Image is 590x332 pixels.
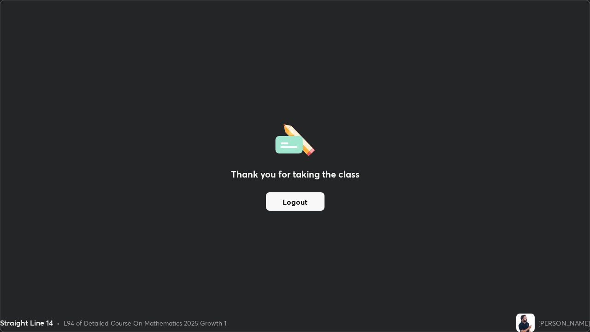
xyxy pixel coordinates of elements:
[231,167,360,181] h2: Thank you for taking the class
[538,318,590,328] div: [PERSON_NAME]
[266,192,324,211] button: Logout
[275,121,315,156] img: offlineFeedback.1438e8b3.svg
[64,318,226,328] div: L94 of Detailed Course On Mathematics 2025 Growth 1
[57,318,60,328] div: •
[516,314,535,332] img: d555e2c214c544948a5787e7ef02be78.jpg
